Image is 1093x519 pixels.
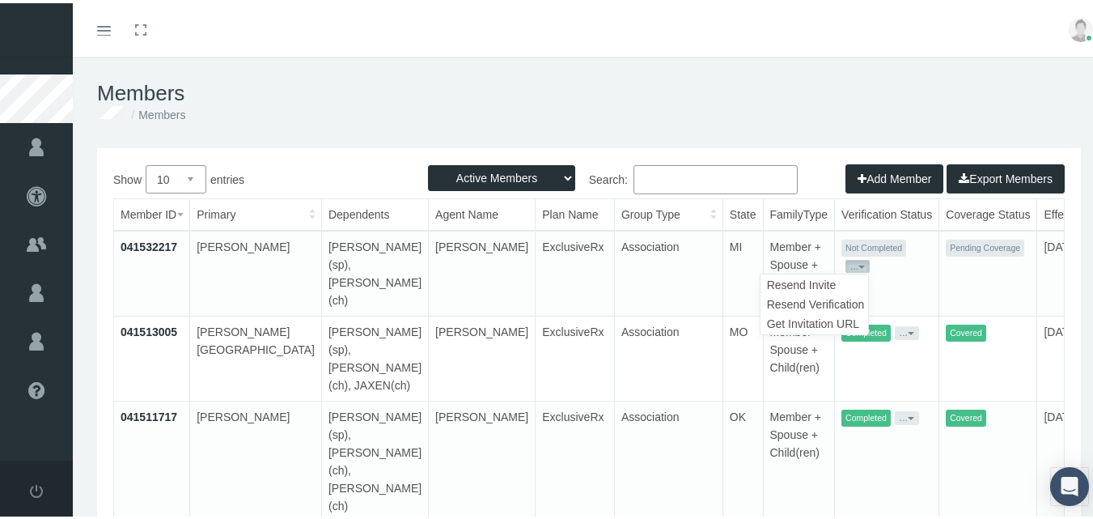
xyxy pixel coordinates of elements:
th: Verification Status [835,196,939,228]
span: Covered [946,321,986,338]
th: Dependents [321,196,428,228]
td: Association [614,398,722,519]
td: MI [722,228,763,313]
button: ... [895,323,919,336]
td: Association [614,228,722,313]
td: [PERSON_NAME] [190,398,322,519]
div: Open Intercom Messenger [1050,464,1089,503]
td: [PERSON_NAME] [429,398,536,519]
a: Resend Verification [761,291,867,311]
th: Agent Name [429,196,536,228]
span: Covered [946,406,986,423]
th: Primary: activate to sort column ascending [190,196,322,228]
td: Member + Spouse + Child(ren) [763,398,835,519]
a: Resend Invite [761,272,859,291]
select: Showentries [146,162,206,190]
label: Show entries [113,162,589,190]
td: [PERSON_NAME](sp), [PERSON_NAME](ch), JAXEN(ch) [321,313,428,398]
td: [PERSON_NAME] [429,313,536,398]
a: Get Invitation URL [761,311,859,330]
li: Members [127,103,185,121]
h1: Members [97,78,1081,103]
th: Group Type: activate to sort column ascending [614,196,722,228]
td: [PERSON_NAME][GEOGRAPHIC_DATA] [190,313,322,398]
td: [PERSON_NAME](sp), [PERSON_NAME](ch), [PERSON_NAME](ch) [321,398,428,519]
td: Member + Spouse + Child(ren) [763,228,835,313]
td: MO [722,313,763,398]
input: Search: [633,162,798,191]
span: Not Completed [841,236,906,253]
button: ... [845,257,870,270]
span: Completed [841,406,891,423]
th: Plan Name [536,196,615,228]
td: [PERSON_NAME] [190,228,322,313]
div: ... [760,270,869,332]
img: user-placeholder.jpg [1069,15,1093,39]
td: Member + Spouse + Child(ren) [763,313,835,398]
td: ExclusiveRx [536,313,615,398]
th: Coverage Status [939,196,1037,228]
th: FamilyType [763,196,835,228]
th: State [722,196,763,228]
span: Pending Coverage [946,236,1024,253]
button: ... [895,408,919,421]
td: OK [722,398,763,519]
th: Member ID: activate to sort column ascending [114,196,190,228]
a: 041511717 [121,407,177,420]
a: 041532217 [121,237,177,250]
a: 041513005 [121,322,177,335]
button: Export Members [947,161,1065,190]
td: [PERSON_NAME](sp), [PERSON_NAME](ch) [321,228,428,313]
td: ExclusiveRx [536,398,615,519]
td: ExclusiveRx [536,228,615,313]
td: Association [614,313,722,398]
td: [PERSON_NAME] [429,228,536,313]
label: Search: [589,162,798,191]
